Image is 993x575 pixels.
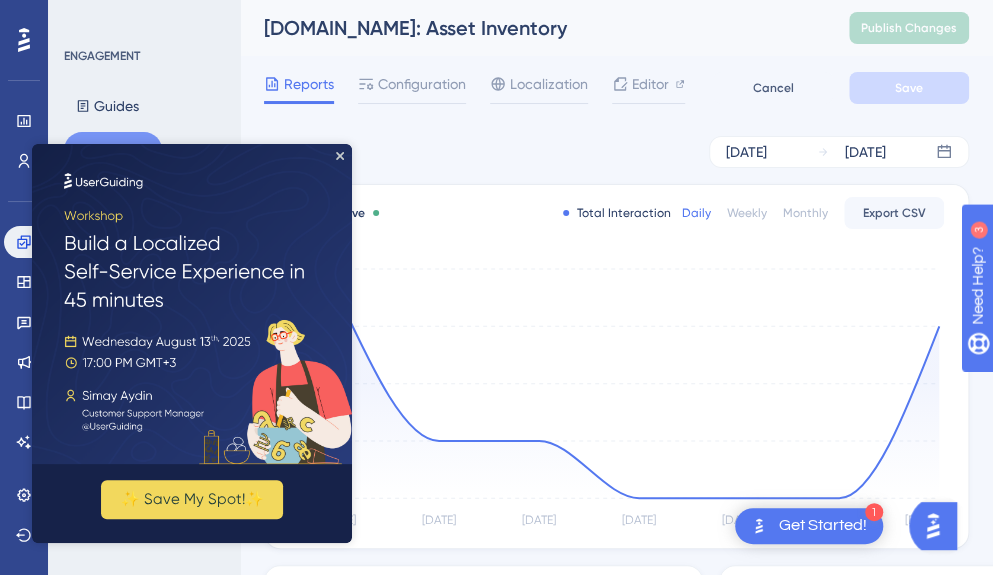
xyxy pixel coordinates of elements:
span: Export CSV [863,205,926,221]
span: Configuration [378,72,466,96]
div: ENGAGEMENT [64,48,140,64]
tspan: [DATE] [522,513,556,527]
div: Monthly [783,205,828,221]
span: Localization [510,72,588,96]
div: [DATE] [845,140,886,164]
button: Save [849,72,969,104]
tspan: [DATE] [622,513,656,527]
div: Close Preview [304,8,312,16]
span: Cancel [753,80,794,96]
tspan: [DATE] [722,513,756,527]
div: [DOMAIN_NAME]: Asset Inventory [264,14,799,42]
div: Get Started! [779,515,867,537]
button: ✨ Save My Spot!✨ [69,336,251,375]
div: Weekly [727,205,767,221]
button: Export CSV [844,197,944,229]
span: Publish Changes [861,20,957,36]
div: Daily [682,205,711,221]
div: [DATE] [726,140,767,164]
button: Guides [64,88,151,124]
div: Total Interaction [563,205,671,221]
button: Publish Changes [849,12,969,44]
button: Hotspots [64,132,162,168]
button: Cancel [713,72,833,104]
div: Open Get Started! checklist, remaining modules: 1 [735,508,883,544]
img: launcher-image-alternative-text [747,514,771,538]
span: Need Help? [47,5,125,29]
tspan: [DATE] [422,513,456,527]
iframe: UserGuiding AI Assistant Launcher [909,496,969,556]
div: 3 [139,10,145,26]
tspan: [DATE] [905,513,939,527]
div: 1 [865,503,883,521]
span: Save [895,80,923,96]
span: Reports [284,72,334,96]
span: Editor [632,72,669,96]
